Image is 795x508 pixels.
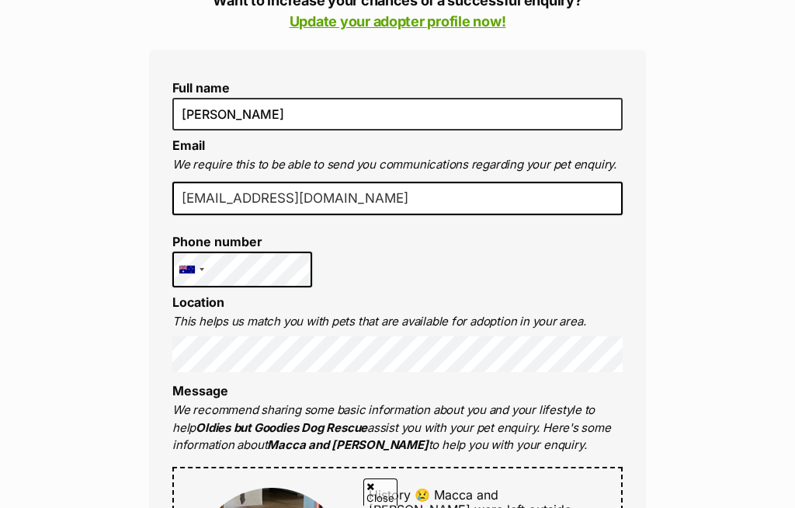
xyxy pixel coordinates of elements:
[290,13,506,30] a: Update your adopter profile now!
[363,478,397,506] span: Close
[172,383,228,398] label: Message
[172,294,224,310] label: Location
[369,487,430,503] span: History 😢
[172,81,623,95] label: Full name
[172,313,623,331] p: This helps us match you with pets that are available for adoption in your area.
[196,420,367,435] strong: Oldies but Goodies Dog Rescue
[267,437,428,452] strong: Macca and [PERSON_NAME]
[172,402,623,454] p: We recommend sharing some basic information about you and your lifestyle to help assist you with ...
[172,156,623,174] p: We require this to be able to send you communications regarding your pet enquiry.
[173,252,209,287] div: Australia: +61
[172,235,312,249] label: Phone number
[172,98,623,130] input: E.g. Jimmy Chew
[172,137,205,153] label: Email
